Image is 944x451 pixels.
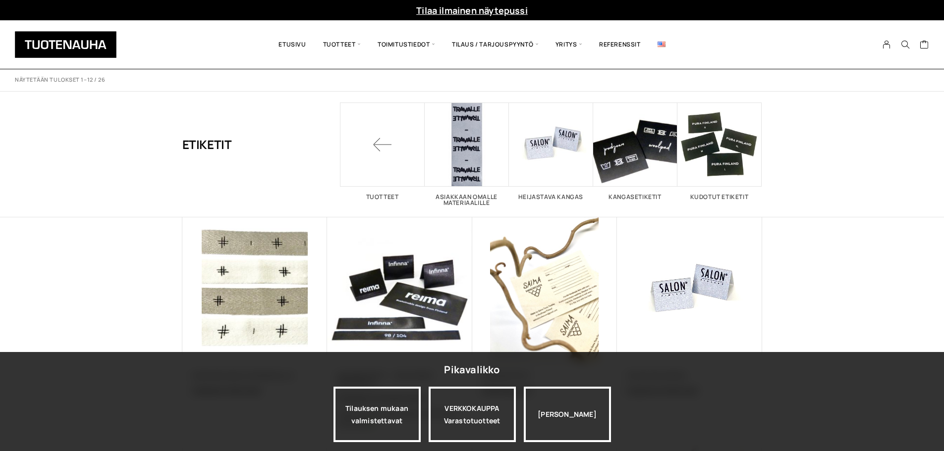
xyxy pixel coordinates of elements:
[877,40,896,49] a: My Account
[340,102,425,200] a: Tuotteet
[444,28,547,61] span: Tilaus / Tarjouspyyntö
[333,387,421,442] a: Tilauksen mukaan valmistettavat
[369,28,444,61] span: Toimitustiedot
[425,102,509,206] a: Visit product category Asiakkaan omalle materiaalille
[182,102,232,187] h1: Etiketit
[547,28,591,61] span: Yritys
[429,387,516,442] a: VERKKOKAUPPAVarastotuotteet
[593,102,677,200] a: Visit product category Kangasetiketit
[270,28,314,61] a: Etusivu
[920,40,929,51] a: Cart
[896,40,915,49] button: Search
[315,28,369,61] span: Tuotteet
[340,194,425,200] h2: Tuotteet
[425,194,509,206] h2: Asiakkaan omalle materiaalille
[509,194,593,200] h2: Heijastava kangas
[416,4,528,16] a: Tilaa ilmainen näytepussi
[677,102,762,200] a: Visit product category Kudotut etiketit
[15,31,116,58] img: Tuotenauha Oy
[677,194,762,200] h2: Kudotut etiketit
[658,42,666,47] img: English
[509,102,593,200] a: Visit product category Heijastava kangas
[524,387,611,442] div: [PERSON_NAME]
[15,76,105,84] p: Näytetään tulokset 1–12 / 26
[591,28,649,61] a: Referenssit
[429,387,516,442] div: VERKKOKAUPPA Varastotuotteet
[593,194,677,200] h2: Kangasetiketit
[444,361,500,379] div: Pikavalikko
